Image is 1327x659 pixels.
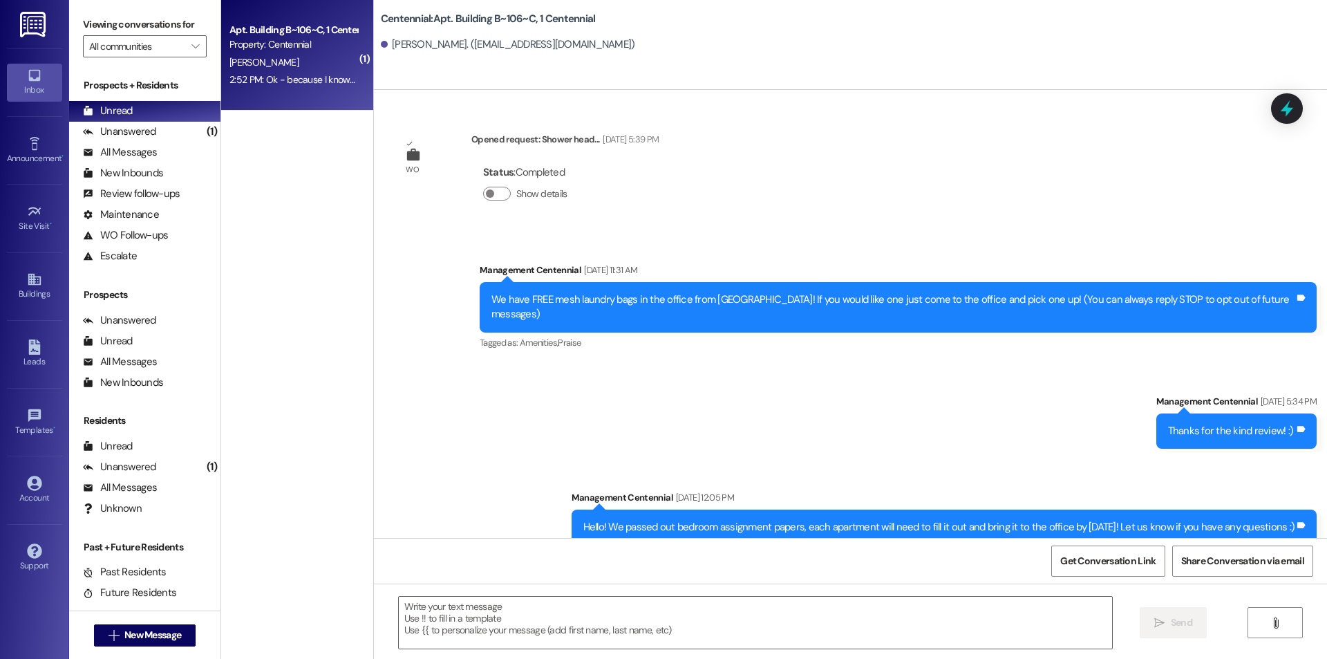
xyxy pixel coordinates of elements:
div: Unanswered [83,124,156,139]
div: Property: Centennial [229,37,357,52]
a: Site Visit • [7,200,62,237]
div: All Messages [83,355,157,369]
div: WO Follow-ups [83,228,168,243]
div: Management Centennial [480,263,1317,282]
div: Thanks for the kind review! :) [1168,424,1294,438]
div: New Inbounds [83,166,163,180]
i:  [109,630,119,641]
div: : Completed [483,162,573,183]
div: New Inbounds [83,375,163,390]
b: Status [483,165,514,179]
div: [DATE] 12:05 PM [672,490,734,505]
div: Unread [83,334,133,349]
span: Get Conversation Link [1060,554,1156,568]
a: Inbox [7,64,62,101]
div: Prospects + Residents [69,78,220,93]
div: WO [406,163,419,177]
span: [PERSON_NAME] [229,56,299,68]
div: Escalate [83,249,137,263]
span: Amenities , [520,337,558,349]
div: Unread [83,104,133,118]
div: Future Residents [83,586,176,600]
span: • [62,151,64,161]
a: Templates • [7,404,62,441]
div: Hello! We passed out bedroom assignment papers, each apartment will need to fill it out and bring... [583,520,1295,535]
div: We have FREE mesh laundry bags in the office from [GEOGRAPHIC_DATA]! If you would like one just c... [491,293,1295,322]
button: Send [1140,607,1207,638]
input: All communities [89,35,185,57]
a: Support [7,539,62,577]
div: All Messages [83,145,157,160]
span: Share Conversation via email [1181,554,1304,568]
button: Share Conversation via email [1172,546,1313,577]
span: New Message [124,628,181,642]
div: Apt. Building B~106~C, 1 Centennial [229,23,357,37]
div: (1) [203,121,220,142]
button: Get Conversation Link [1051,546,1165,577]
div: Past + Future Residents [69,540,220,555]
div: (1) [203,456,220,478]
div: Prospects [69,288,220,302]
img: ResiDesk Logo [20,12,48,37]
div: Residents [69,414,220,428]
a: Leads [7,335,62,373]
div: [DATE] 11:31 AM [581,263,637,277]
div: Maintenance [83,207,159,222]
div: Unanswered [83,460,156,474]
div: Opened request: Shower head... [471,132,659,151]
a: Buildings [7,268,62,305]
b: Centennial: Apt. Building B~106~C, 1 Centennial [381,12,596,26]
div: [DATE] 5:34 PM [1257,394,1317,409]
div: Unanswered [83,313,156,328]
div: All Messages [83,481,157,495]
i:  [1270,618,1281,629]
span: • [53,423,55,433]
div: Unknown [83,501,142,516]
span: Praise [558,337,581,349]
i:  [191,41,199,52]
label: Show details [516,187,567,201]
div: 2:52 PM: Ok - because I know ive seen like pizza parties and [PERSON_NAME] activities and game ni... [229,73,1180,86]
div: Past Residents [83,565,167,579]
div: [PERSON_NAME]. ([EMAIL_ADDRESS][DOMAIN_NAME]) [381,37,635,52]
button: New Message [94,624,196,647]
div: Tagged as: [480,333,1317,353]
div: Management Centennial [1156,394,1317,414]
div: Review follow-ups [83,187,180,201]
div: Unread [83,439,133,454]
div: [DATE] 5:39 PM [599,132,659,147]
span: Send [1171,615,1192,630]
div: Management Centennial [572,490,1317,510]
a: Account [7,472,62,509]
label: Viewing conversations for [83,14,207,35]
i:  [1154,618,1165,629]
span: • [50,219,52,229]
